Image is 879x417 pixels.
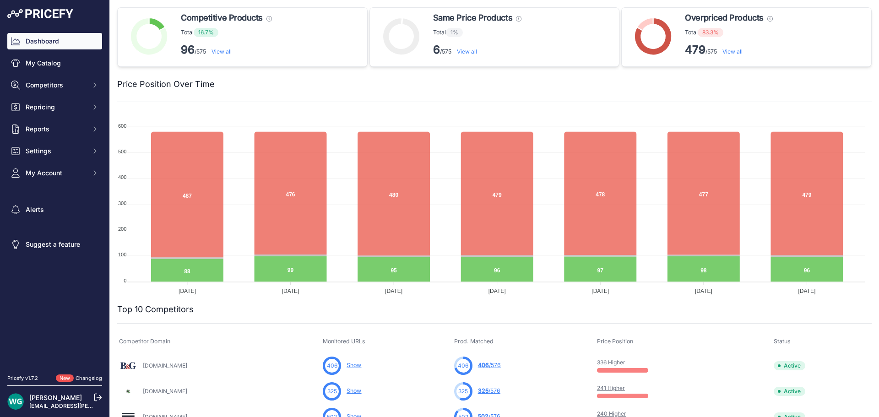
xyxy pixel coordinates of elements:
tspan: 100 [118,252,126,257]
p: Total [433,28,521,37]
tspan: [DATE] [179,288,196,294]
span: Same Price Products [433,11,512,24]
a: [DOMAIN_NAME] [143,388,187,395]
p: /575 [181,43,272,57]
a: View all [722,48,743,55]
span: Prod. Matched [454,338,494,345]
p: /575 [685,43,772,57]
span: Status [774,338,791,345]
strong: 479 [685,43,705,56]
a: [DOMAIN_NAME] [143,362,187,369]
a: Show [347,362,361,368]
button: Repricing [7,99,102,115]
tspan: [DATE] [282,288,299,294]
span: New [56,374,74,382]
span: Competitive Products [181,11,263,24]
a: 241 Higher [597,385,625,391]
nav: Sidebar [7,33,102,363]
span: Monitored URLs [323,338,365,345]
a: Alerts [7,201,102,218]
a: 336 Higher [597,359,625,366]
span: Competitor Domain [119,338,170,345]
span: 406 [327,362,337,370]
a: My Catalog [7,55,102,71]
img: Pricefy Logo [7,9,73,18]
button: Competitors [7,77,102,93]
a: View all [457,48,477,55]
a: Dashboard [7,33,102,49]
tspan: 200 [118,226,126,232]
p: Total [181,28,272,37]
button: Settings [7,143,102,159]
a: [EMAIL_ADDRESS][PERSON_NAME][DOMAIN_NAME] [29,402,170,409]
tspan: 500 [118,149,126,154]
a: 240 Higher [597,410,626,417]
strong: 96 [181,43,195,56]
button: Reports [7,121,102,137]
span: 16.7% [194,28,218,37]
tspan: [DATE] [591,288,609,294]
span: Competitors [26,81,86,90]
tspan: 0 [124,278,126,283]
span: My Account [26,168,86,178]
a: [PERSON_NAME] [29,394,82,401]
span: Repricing [26,103,86,112]
span: Settings [26,146,86,156]
span: 325 [478,387,488,394]
a: 406/576 [478,362,501,368]
span: 83.3% [698,28,723,37]
tspan: [DATE] [798,288,816,294]
h2: Top 10 Competitors [117,303,194,316]
tspan: [DATE] [695,288,712,294]
span: Overpriced Products [685,11,763,24]
p: /575 [433,43,521,57]
a: 325/576 [478,387,500,394]
button: My Account [7,165,102,181]
a: Suggest a feature [7,236,102,253]
a: View all [212,48,232,55]
tspan: [DATE] [385,288,402,294]
tspan: [DATE] [488,288,506,294]
span: Price Position [597,338,633,345]
span: 325 [458,387,468,395]
h2: Price Position Over Time [117,78,215,91]
a: Changelog [76,375,102,381]
span: 406 [478,362,489,368]
span: Active [774,387,805,396]
a: Show [347,387,361,394]
tspan: 300 [118,200,126,206]
span: Active [774,361,805,370]
span: Reports [26,125,86,134]
tspan: 600 [118,123,126,129]
tspan: 400 [118,174,126,180]
span: 406 [458,362,468,370]
strong: 6 [433,43,440,56]
span: 325 [327,387,337,395]
span: 1% [446,28,463,37]
div: Pricefy v1.7.2 [7,374,38,382]
p: Total [685,28,772,37]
